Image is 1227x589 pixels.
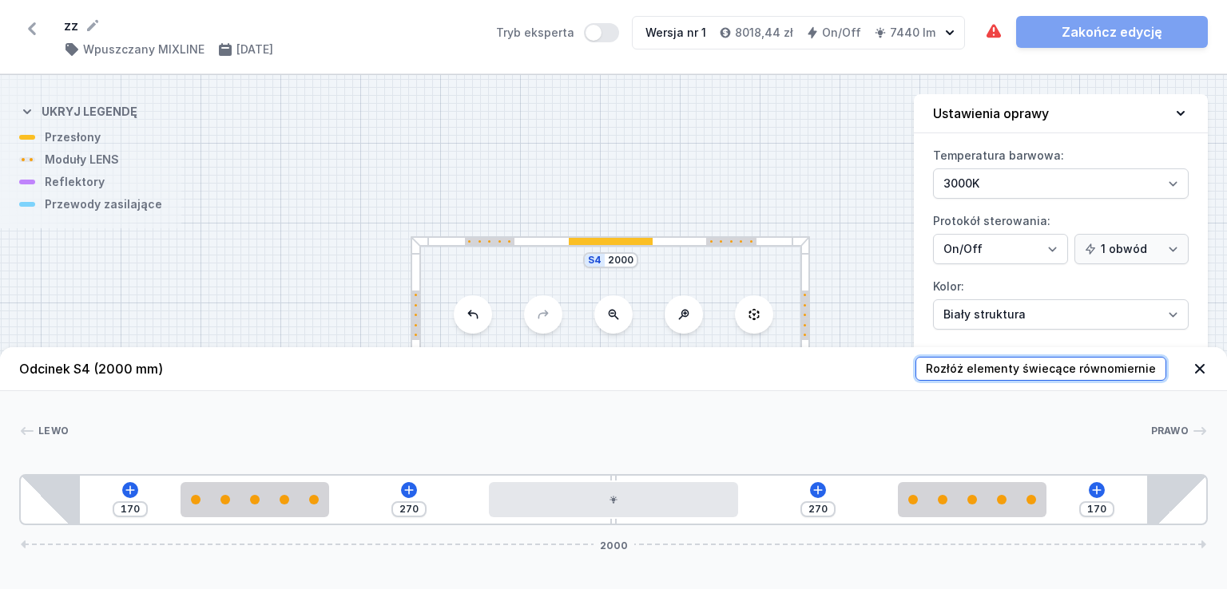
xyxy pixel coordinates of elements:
div: Wersja nr 1 [645,25,706,41]
h4: On/Off [822,25,861,41]
button: Dodaj element [1089,482,1105,498]
h4: Ukryj legendę [42,104,137,120]
span: 2000 [594,540,634,549]
button: Ukryj legendę [19,91,137,129]
button: Dodaj element [810,482,826,498]
select: Kolor: [933,299,1189,330]
h4: [DATE] [236,42,273,57]
label: Tryb eksperta [496,23,619,42]
form: zz [64,16,477,35]
button: Tryb eksperta [584,23,619,42]
button: Dodaj element [401,482,417,498]
label: Kolor: [933,274,1189,330]
input: Wymiar [mm] [396,503,422,516]
button: Wersja nr 18018,44 złOn/Off7440 lm [632,16,965,49]
h4: 7440 lm [890,25,935,41]
select: Temperatura barwowa: [933,168,1189,199]
select: Protokół sterowania: [1074,234,1189,264]
span: Rozłóż elementy świecące równomiernie [926,361,1156,377]
button: Rozłóż elementy świecące równomiernie [915,357,1166,381]
input: Wymiar [mm] [117,503,143,516]
h4: Odcinek S4 [19,359,163,378]
input: Wymiar [mm] [608,254,633,267]
button: Ustawienia oprawy [914,94,1208,133]
h4: Wpuszczany MIXLINE [83,42,204,57]
button: Edytuj nazwę projektu [85,18,101,34]
span: (2000 mm) [93,361,163,377]
div: LENS module 250mm 54° [898,482,1046,517]
input: Wymiar [mm] [1084,503,1110,516]
input: Wymiar [mm] [805,503,831,516]
span: Prawo [1151,425,1189,437]
label: Temperatura barwowa: [933,143,1189,199]
div: LED opal module 420mm [489,482,738,517]
div: LENS module 250mm 54° [181,482,329,517]
select: Protokół sterowania: [933,234,1068,264]
h4: 8018,44 zł [735,25,793,41]
h4: Ustawienia oprawy [933,104,1049,123]
span: Lewo [38,425,69,437]
label: Protokół sterowania: [933,208,1189,264]
label: Optyka: [933,339,1189,395]
button: Dodaj element [122,482,138,498]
